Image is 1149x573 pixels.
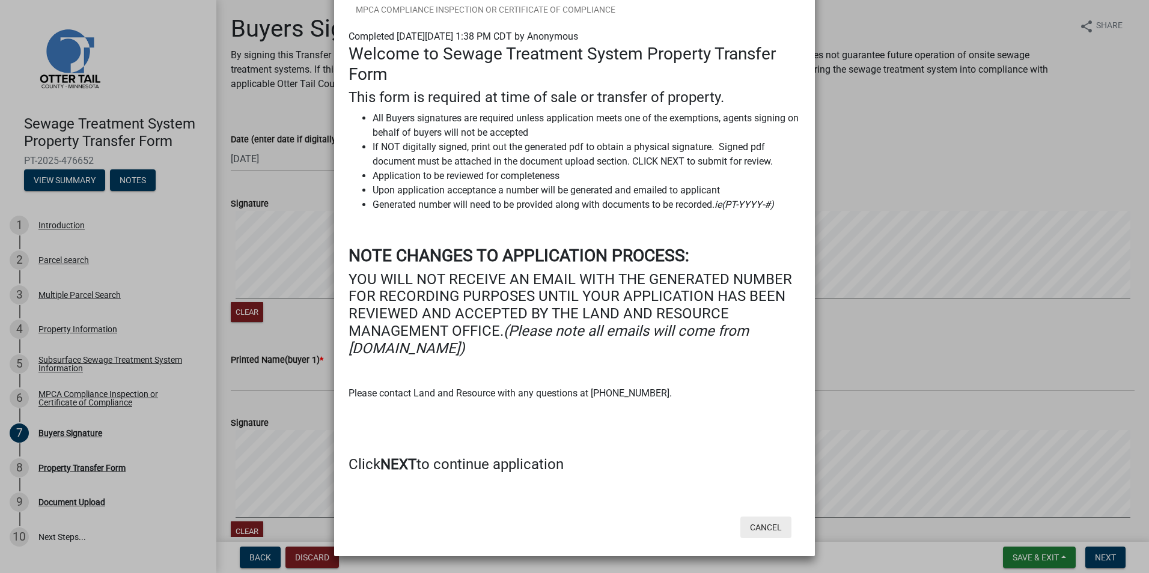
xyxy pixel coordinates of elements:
strong: NOTE CHANGES TO APPLICATION PROCESS: [349,246,689,265]
li: Generated number will need to be provided along with documents to be recorded. [373,198,800,212]
span: Completed [DATE][DATE] 1:38 PM CDT by Anonymous [349,31,578,42]
h4: Click to continue application [349,456,800,473]
h4: YOU WILL NOT RECEIVE AN EMAIL WITH THE GENERATED NUMBER FOR RECORDING PURPOSES UNTIL YOUR APPLICA... [349,271,800,357]
button: Cancel [740,517,791,538]
p: Please contact Land and Resource with any questions at [PHONE_NUMBER]. [349,386,800,401]
h3: Welcome to Sewage Treatment System Property Transfer Form [349,44,800,84]
li: All Buyers signatures are required unless application meets one of the exemptions, agents signing... [373,111,800,140]
li: Upon application acceptance a number will be generated and emailed to applicant [373,183,800,198]
li: Application to be reviewed for completeness [373,169,800,183]
i: (Please note all emails will come from [DOMAIN_NAME]) [349,323,749,357]
h4: This form is required at time of sale or transfer of property. [349,89,800,106]
li: If NOT digitally signed, print out the generated pdf to obtain a physical signature. Signed pdf d... [373,140,800,169]
strong: NEXT [380,456,416,473]
i: ie(PT-YYYY-#) [715,199,774,210]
